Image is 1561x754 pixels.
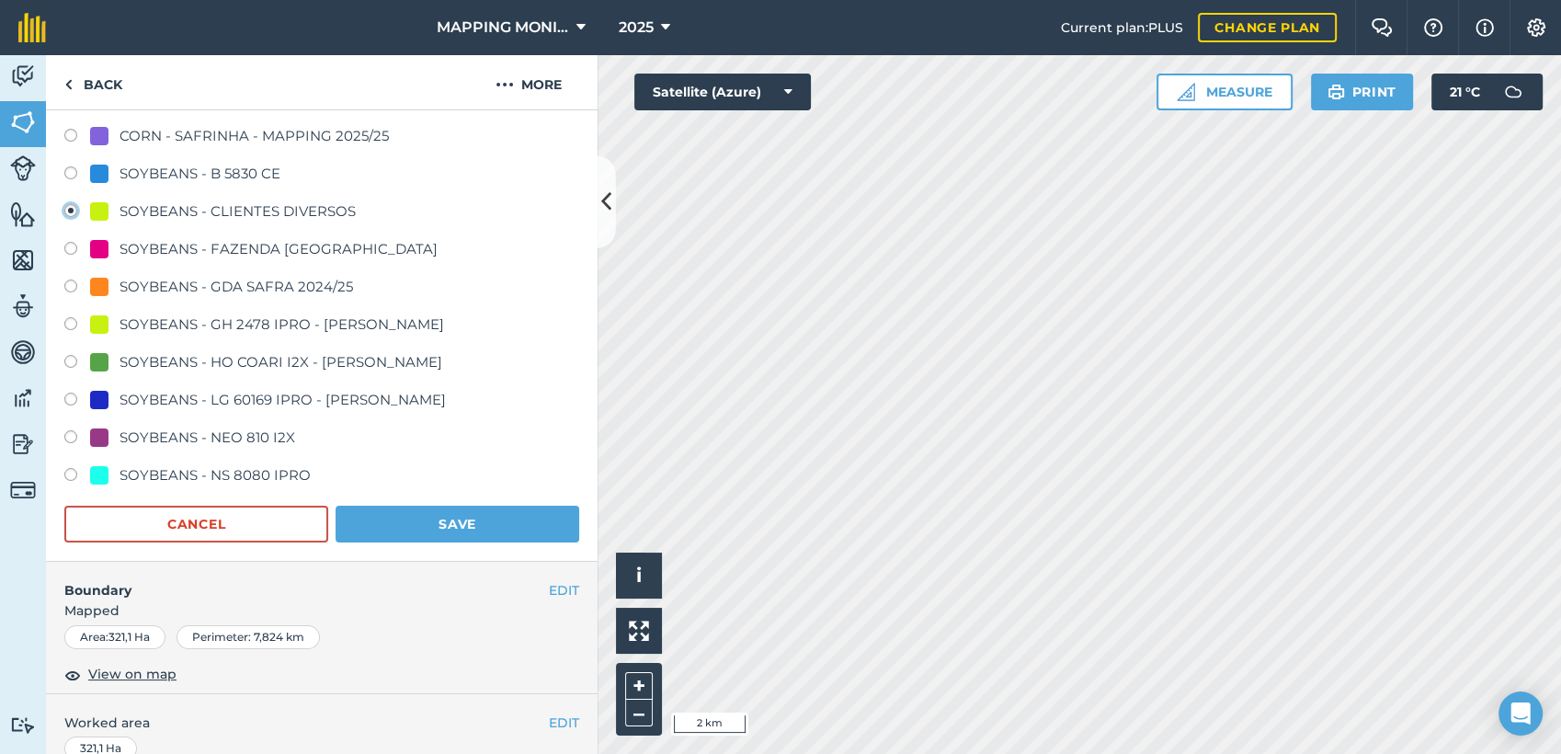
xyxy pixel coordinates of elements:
div: Open Intercom Messenger [1498,691,1543,736]
div: SOYBEANS - GH 2478 IPRO - [PERSON_NAME] [120,314,444,336]
div: SOYBEANS - HO COARI I2X - [PERSON_NAME] [120,351,442,373]
span: MAPPING MONITORAMENTO AGRICOLA [437,17,569,39]
button: i [616,553,662,599]
span: 21 ° C [1450,74,1480,110]
img: svg+xml;base64,PD94bWwgdmVyc2lvbj0iMS4wIiBlbmNvZGluZz0idXRmLTgiPz4KPCEtLSBHZW5lcmF0b3I6IEFkb2JlIE... [10,338,36,366]
span: Mapped [46,600,598,621]
img: svg+xml;base64,PD94bWwgdmVyc2lvbj0iMS4wIiBlbmNvZGluZz0idXRmLTgiPz4KPCEtLSBHZW5lcmF0b3I6IEFkb2JlIE... [1495,74,1532,110]
img: svg+xml;base64,PHN2ZyB4bWxucz0iaHR0cDovL3d3dy53My5vcmcvMjAwMC9zdmciIHdpZHRoPSI1NiIgaGVpZ2h0PSI2MC... [10,246,36,274]
img: svg+xml;base64,PHN2ZyB4bWxucz0iaHR0cDovL3d3dy53My5vcmcvMjAwMC9zdmciIHdpZHRoPSI1NiIgaGVpZ2h0PSI2MC... [10,109,36,136]
div: SOYBEANS - B 5830 CE [120,163,280,185]
img: Four arrows, one pointing top left, one top right, one bottom right and the last bottom left [629,621,649,641]
div: CORN - SAFRINHA - MAPPING 2025/25 [120,125,389,147]
img: svg+xml;base64,PHN2ZyB4bWxucz0iaHR0cDovL3d3dy53My5vcmcvMjAwMC9zdmciIHdpZHRoPSIyMCIgaGVpZ2h0PSIyNC... [496,74,514,96]
div: Perimeter : 7,824 km [177,625,320,649]
button: EDIT [549,713,579,733]
div: SOYBEANS - NEO 810 I2X [120,427,295,449]
img: svg+xml;base64,PHN2ZyB4bWxucz0iaHR0cDovL3d3dy53My5vcmcvMjAwMC9zdmciIHdpZHRoPSI5IiBoZWlnaHQ9IjI0Ii... [64,74,73,96]
div: SOYBEANS - NS 8080 IPRO [120,464,311,486]
img: svg+xml;base64,PD94bWwgdmVyc2lvbj0iMS4wIiBlbmNvZGluZz0idXRmLTgiPz4KPCEtLSBHZW5lcmF0b3I6IEFkb2JlIE... [10,477,36,503]
img: svg+xml;base64,PD94bWwgdmVyc2lvbj0iMS4wIiBlbmNvZGluZz0idXRmLTgiPz4KPCEtLSBHZW5lcmF0b3I6IEFkb2JlIE... [10,430,36,458]
button: Cancel [64,506,328,543]
img: svg+xml;base64,PHN2ZyB4bWxucz0iaHR0cDovL3d3dy53My5vcmcvMjAwMC9zdmciIHdpZHRoPSI1NiIgaGVpZ2h0PSI2MC... [10,200,36,228]
img: svg+xml;base64,PD94bWwgdmVyc2lvbj0iMS4wIiBlbmNvZGluZz0idXRmLTgiPz4KPCEtLSBHZW5lcmF0b3I6IEFkb2JlIE... [10,716,36,734]
a: Change plan [1198,13,1337,42]
a: Back [46,55,141,109]
span: Current plan : PLUS [1061,17,1183,38]
span: i [636,564,642,587]
span: View on map [88,664,177,684]
button: Measure [1157,74,1293,110]
img: A cog icon [1525,18,1547,37]
button: More [460,55,598,109]
button: EDIT [549,580,579,600]
img: svg+xml;base64,PD94bWwgdmVyc2lvbj0iMS4wIiBlbmNvZGluZz0idXRmLTgiPz4KPCEtLSBHZW5lcmF0b3I6IEFkb2JlIE... [10,63,36,90]
img: svg+xml;base64,PD94bWwgdmVyc2lvbj0iMS4wIiBlbmNvZGluZz0idXRmLTgiPz4KPCEtLSBHZW5lcmF0b3I6IEFkb2JlIE... [10,155,36,181]
button: 21 °C [1431,74,1543,110]
div: SOYBEANS - GDA SAFRA 2024/25 [120,276,353,298]
span: Worked area [64,713,579,733]
img: svg+xml;base64,PD94bWwgdmVyc2lvbj0iMS4wIiBlbmNvZGluZz0idXRmLTgiPz4KPCEtLSBHZW5lcmF0b3I6IEFkb2JlIE... [10,384,36,412]
img: svg+xml;base64,PD94bWwgdmVyc2lvbj0iMS4wIiBlbmNvZGluZz0idXRmLTgiPz4KPCEtLSBHZW5lcmF0b3I6IEFkb2JlIE... [10,292,36,320]
button: Save [336,506,579,543]
button: – [625,700,653,726]
img: fieldmargin Logo [18,13,46,42]
img: Two speech bubbles overlapping with the left bubble in the forefront [1371,18,1393,37]
button: View on map [64,664,177,686]
button: Print [1311,74,1414,110]
button: + [625,672,653,700]
img: svg+xml;base64,PHN2ZyB4bWxucz0iaHR0cDovL3d3dy53My5vcmcvMjAwMC9zdmciIHdpZHRoPSIxOCIgaGVpZ2h0PSIyNC... [64,664,81,686]
div: SOYBEANS - CLIENTES DIVERSOS [120,200,356,223]
span: 2025 [619,17,654,39]
div: Area : 321,1 Ha [64,625,165,649]
img: A question mark icon [1422,18,1444,37]
button: Satellite (Azure) [634,74,811,110]
img: svg+xml;base64,PHN2ZyB4bWxucz0iaHR0cDovL3d3dy53My5vcmcvMjAwMC9zdmciIHdpZHRoPSIxOSIgaGVpZ2h0PSIyNC... [1327,81,1345,103]
h4: Boundary [46,562,549,600]
img: svg+xml;base64,PHN2ZyB4bWxucz0iaHR0cDovL3d3dy53My5vcmcvMjAwMC9zdmciIHdpZHRoPSIxNyIgaGVpZ2h0PSIxNy... [1476,17,1494,39]
img: Ruler icon [1177,83,1195,101]
div: SOYBEANS - LG 60169 IPRO - [PERSON_NAME] [120,389,446,411]
div: SOYBEANS - FAZENDA [GEOGRAPHIC_DATA] [120,238,438,260]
